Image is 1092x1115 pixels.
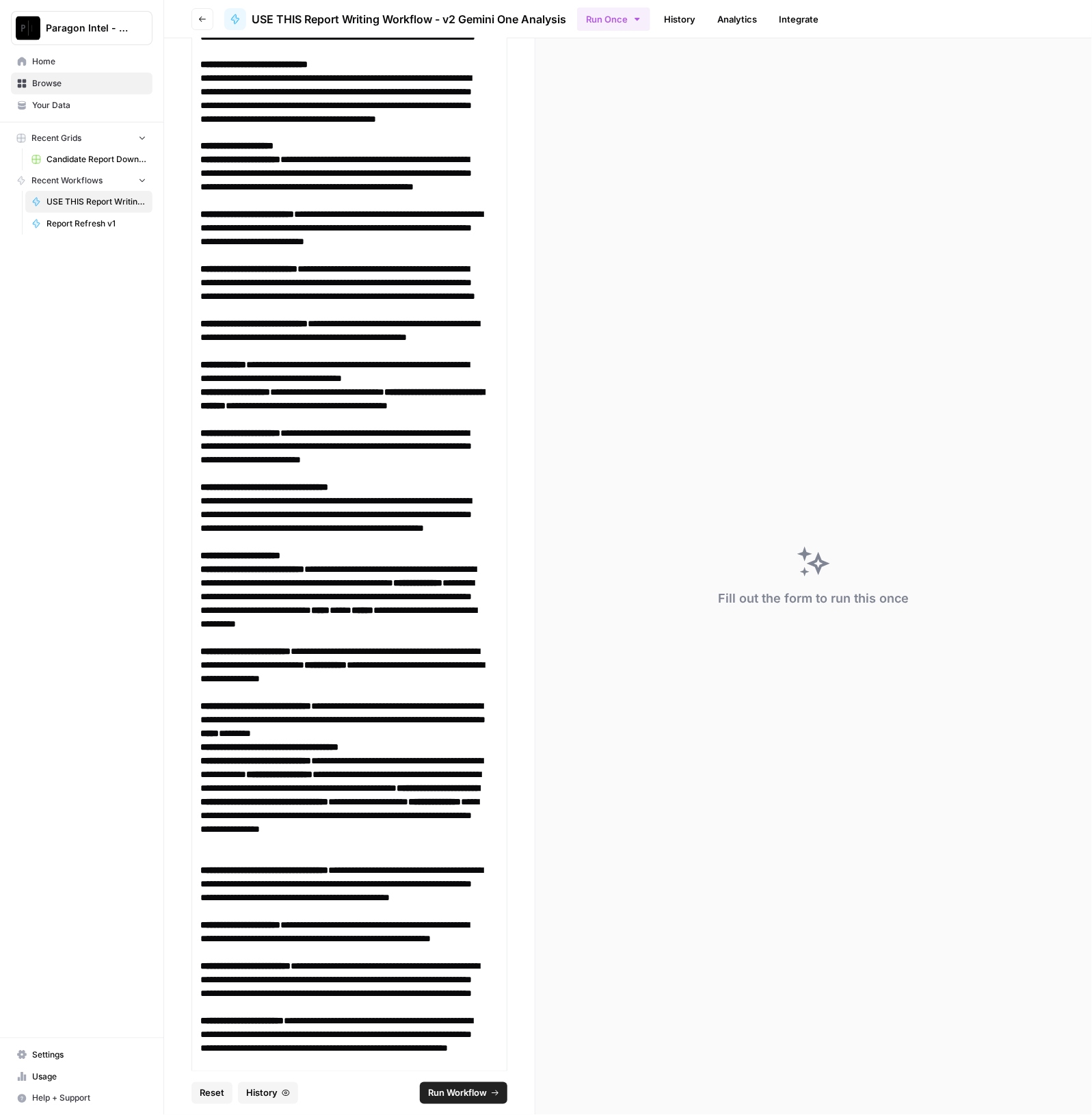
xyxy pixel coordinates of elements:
[32,1071,146,1083] span: Usage
[32,77,146,90] span: Browse
[11,73,152,94] a: Browse
[46,196,146,208] span: USE THIS Report Writing Workflow - v2 Gemini One Analysis
[11,128,152,148] button: Recent Grids
[25,191,152,213] a: USE THIS Report Writing Workflow - v2 Gemini One Analysis
[224,8,566,30] a: USE THIS Report Writing Workflow - v2 Gemini One Analysis
[200,1086,224,1100] span: Reset
[718,589,909,608] div: Fill out the form to run this once
[32,1049,146,1061] span: Settings
[11,94,152,116] a: Your Data
[656,8,704,30] a: History
[11,1088,152,1110] button: Help + Support
[709,8,765,30] a: Analytics
[16,16,40,40] img: Paragon Intel - Bill / Ty / Colby R&D Logo
[246,1086,278,1100] span: History
[771,8,827,30] a: Integrate
[11,51,152,73] a: Home
[32,99,146,112] span: Your Data
[32,55,146,68] span: Home
[238,1082,298,1104] button: History
[11,11,152,45] button: Workspace: Paragon Intel - Bill / Ty / Colby R&D
[25,148,152,170] a: Candidate Report Download Sheet
[46,21,129,35] span: Paragon Intel - Bill / Ty / [PERSON_NAME] R&D
[31,132,81,144] span: Recent Grids
[32,1092,146,1105] span: Help + Support
[191,1082,232,1104] button: Reset
[577,8,650,31] button: Run Once
[11,1044,152,1066] a: Settings
[420,1082,507,1104] button: Run Workflow
[11,170,152,191] button: Recent Workflows
[31,174,103,187] span: Recent Workflows
[252,11,566,27] span: USE THIS Report Writing Workflow - v2 Gemini One Analysis
[46,153,146,166] span: Candidate Report Download Sheet
[25,213,152,235] a: Report Refresh v1
[46,218,146,230] span: Report Refresh v1
[11,1066,152,1088] a: Usage
[428,1086,487,1100] span: Run Workflow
